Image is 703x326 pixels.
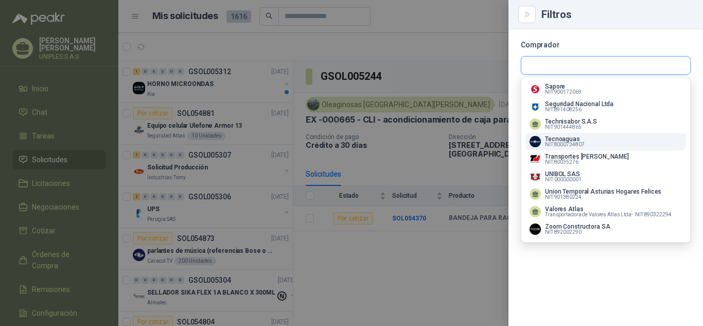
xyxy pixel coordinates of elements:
button: Company LogoUNIBOL SASNIT:000000001 [525,168,686,185]
span: NIT : 901444865 [545,125,582,130]
button: Company LogoZoom Constructora SANIT:892002290 [525,220,686,238]
img: Company Logo [530,224,541,235]
img: Company Logo [530,101,541,112]
p: Tecnoaguas [545,136,584,142]
span: NIT : 901380224 [545,195,582,200]
span: NIT : 900172069 [545,90,582,95]
button: Technisabor S.A.SNIT:901444865 [525,115,686,133]
img: Company Logo [530,136,541,147]
span: NIT : 890322294 [635,212,672,217]
span: Transportadora de Valores Atlas Ltda - [545,212,633,217]
span: NIT : 8000734807 [545,142,584,147]
p: UNIBOL SAS [545,171,582,177]
button: Close [521,8,533,21]
button: Valores AtlasTransportadora de Valores Atlas Ltda-NIT:890322294 [525,203,686,220]
span: NIT : 892002290 [545,230,582,235]
button: Company LogoTecnoaguasNIT:8000734807 [525,133,686,150]
img: Company Logo [530,171,541,182]
div: Filtros [541,9,691,20]
span: NIT : 000000001 [545,177,582,182]
span: NIT : 80035276 [545,160,578,165]
img: Company Logo [530,83,541,95]
button: Company LogoSeguridad Nacional LtdaNIT:891408256 [525,98,686,115]
p: Seguridad Nacional Ltda [545,101,613,107]
p: Technisabor S.A.S [545,118,597,125]
button: Company LogoSaporeNIT:900172069 [525,80,686,98]
span: NIT : 891408256 [545,107,582,112]
button: Company LogoTransportes [PERSON_NAME]NIT:80035276 [525,150,686,168]
p: Comprador [521,42,691,48]
button: Union Temporal Asturias Hogares FelicesNIT:901380224 [525,185,686,203]
p: Transportes [PERSON_NAME] [545,153,629,160]
p: Sapore [545,83,582,90]
p: Zoom Constructora SA [545,224,610,230]
p: Valores Atlas [545,206,672,212]
img: Company Logo [530,153,541,165]
p: Union Temporal Asturias Hogares Felices [545,188,661,195]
